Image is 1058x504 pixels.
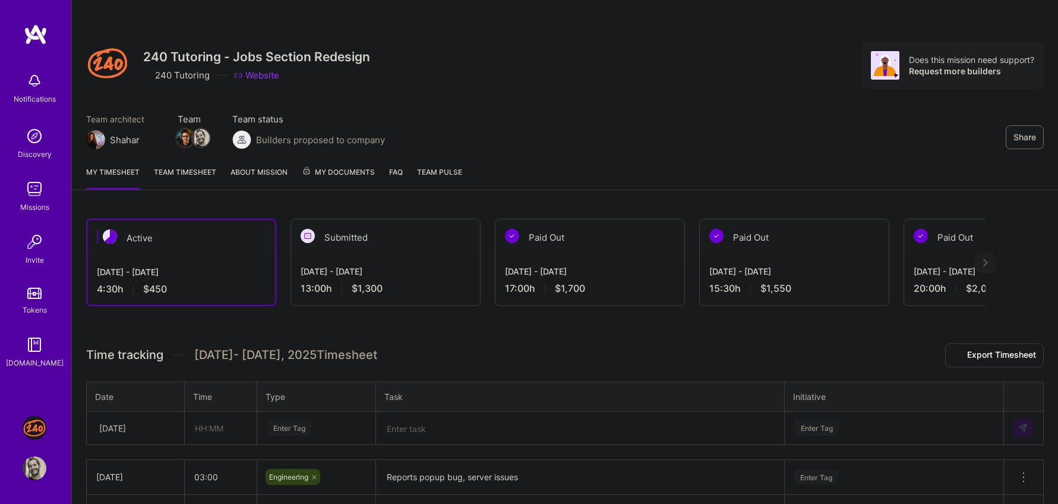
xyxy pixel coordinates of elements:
th: Task [376,382,785,411]
div: [DATE] - [DATE] [505,265,675,278]
span: Engineering [269,472,308,481]
img: right [983,259,988,267]
h3: 240 Tutoring - Jobs Section Redesign [143,49,370,64]
div: Enter Tag [794,468,838,486]
span: [DATE] - [DATE] , 2025 Timesheet [194,348,377,363]
img: J: 240 Tutoring - Jobs Section Redesign [23,416,46,440]
span: Team Pulse [417,168,462,177]
img: Paid Out [709,229,724,243]
div: Notifications [14,93,56,105]
div: Paid Out [700,219,889,256]
img: Paid Out [505,229,519,243]
input: HH:MM [185,461,257,493]
div: Initiative [793,390,995,403]
img: Builders proposed to company [232,130,251,149]
div: 13:00 h [301,282,470,295]
div: 240 Tutoring [143,69,210,81]
span: $450 [143,283,167,295]
input: HH:MM [185,412,256,444]
div: [DOMAIN_NAME] [6,357,64,369]
img: Avatar [871,51,899,80]
a: User Avatar [20,456,49,480]
div: 4:30 h [97,283,266,295]
div: 17:00 h [505,282,675,295]
img: Active [103,229,117,244]
th: Type [257,382,376,411]
img: teamwork [23,177,46,201]
button: Share [1006,125,1044,149]
div: [DATE] [96,471,175,483]
div: Does this mission need support? [909,54,1034,65]
textarea: Reports popup bug, server issues [377,461,783,494]
img: Company Logo [86,42,129,84]
div: Missions [20,201,49,213]
a: FAQ [389,166,403,190]
div: Time [193,390,248,403]
img: discovery [23,124,46,148]
span: Team status [232,113,385,125]
img: Submitted [301,229,315,243]
div: Submitted [291,219,480,256]
th: Date [87,382,185,411]
div: Discovery [18,148,52,160]
a: Team Pulse [417,166,462,190]
img: Paid Out [914,229,928,243]
i: icon Chevron [164,425,170,431]
div: Enter Tag [267,419,311,437]
i: icon Mail [144,135,154,144]
div: Tokens [23,304,47,316]
img: User Avatar [23,456,46,480]
div: Active [87,220,275,256]
img: Invite [23,230,46,254]
span: $2,000 [966,282,999,295]
a: J: 240 Tutoring - Jobs Section Redesign [20,416,49,440]
a: My timesheet [86,166,140,190]
div: Invite [26,254,44,266]
a: My Documents [302,166,375,190]
div: [DATE] - [DATE] [709,265,879,278]
div: [DATE] - [DATE] [97,266,266,278]
img: Team Member Avatar [176,129,194,147]
div: [DATE] - [DATE] [301,265,470,278]
span: Share [1013,131,1036,143]
a: Team Member Avatar [193,128,209,148]
div: [DATE] [99,422,126,434]
img: guide book [23,333,46,357]
span: Time tracking [86,348,163,363]
button: Export Timesheet [945,344,1044,367]
a: Team timesheet [154,166,216,190]
img: Submit [1018,423,1028,433]
div: Request more builders [909,65,1034,77]
img: bell [23,69,46,93]
span: Team architect [86,113,154,125]
div: Enter Tag [795,419,839,437]
div: 15:30 h [709,282,879,295]
i: icon CompanyGray [143,71,153,80]
img: tokens [27,288,42,299]
div: Shahar [110,134,140,146]
div: Paid Out [495,219,684,256]
a: Website [233,69,279,81]
span: Builders proposed to company [256,134,385,146]
img: Team Member Avatar [192,129,210,147]
img: logo [24,24,48,45]
img: Team Architect [86,130,105,149]
i: icon Download [953,349,962,362]
a: About Mission [230,166,288,190]
span: $1,700 [555,282,585,295]
span: $1,300 [352,282,383,295]
span: Team [178,113,209,125]
span: My Documents [302,166,375,179]
a: Team Member Avatar [178,128,193,148]
span: $1,550 [760,282,791,295]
